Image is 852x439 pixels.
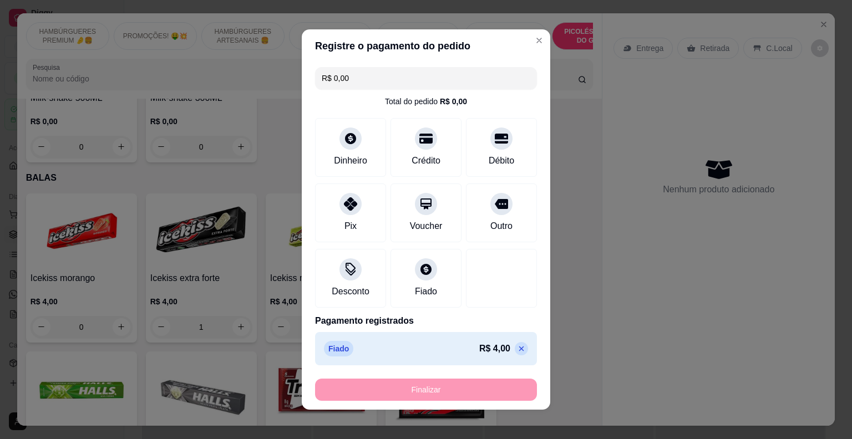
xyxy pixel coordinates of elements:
button: Close [530,32,548,49]
div: Crédito [412,154,440,167]
div: Dinheiro [334,154,367,167]
div: Fiado [415,285,437,298]
p: Fiado [324,341,353,356]
div: Voucher [410,219,443,233]
div: Total do pedido [385,96,467,107]
p: Pagamento registrados [315,314,537,328]
div: Outro [490,219,513,233]
div: Desconto [332,285,369,298]
p: R$ 4,00 [479,342,510,355]
div: Pix [344,219,357,233]
header: Registre o pagamento do pedido [302,29,550,63]
div: Débito [489,154,514,167]
div: R$ 0,00 [440,96,467,107]
input: Ex.: hambúrguer de cordeiro [322,67,530,89]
